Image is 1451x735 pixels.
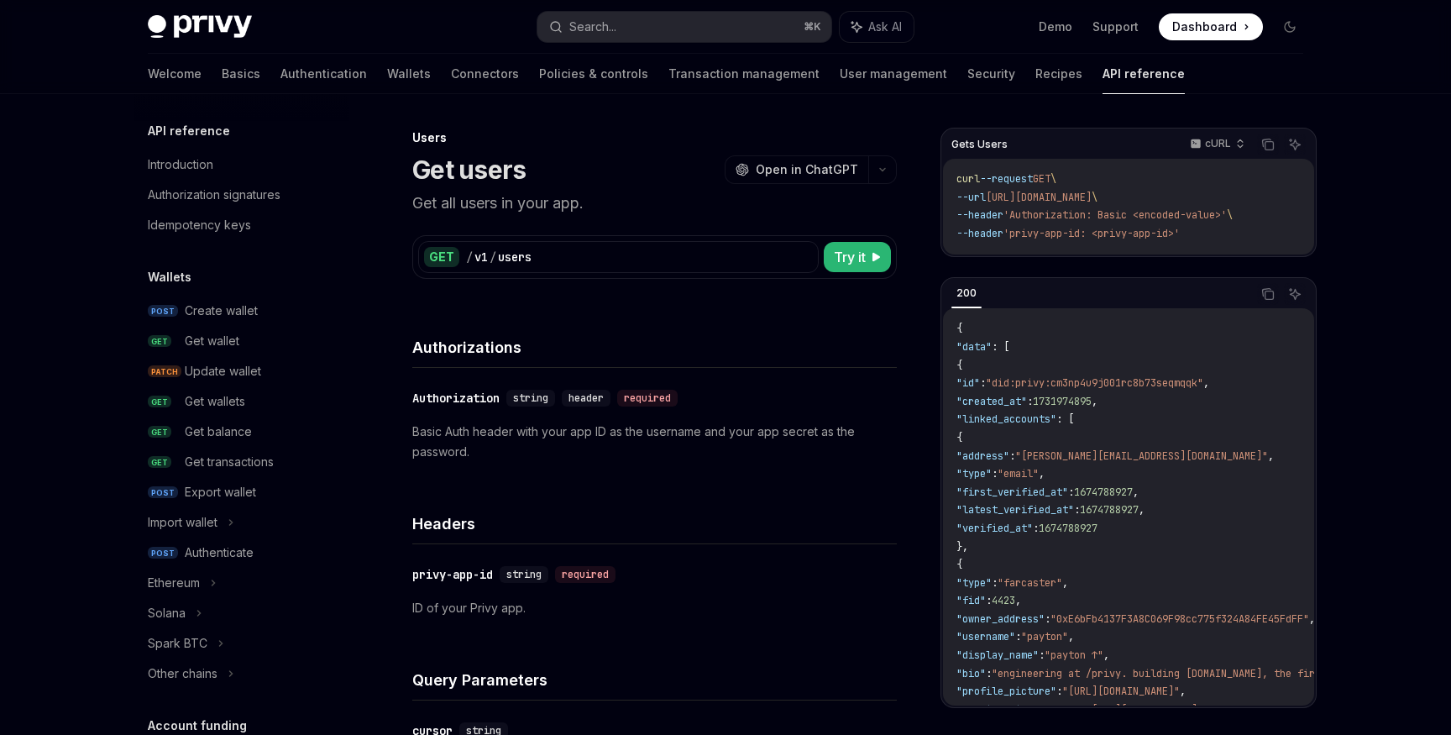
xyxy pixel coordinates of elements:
[1074,503,1080,517] span: :
[1276,13,1303,40] button: Toggle dark mode
[956,340,992,354] span: "data"
[134,210,349,240] a: Idempotency keys
[956,576,992,590] span: "type"
[956,227,1003,240] span: --header
[1015,594,1021,607] span: ,
[868,18,902,35] span: Ask AI
[412,155,526,185] h1: Get users
[185,422,252,442] div: Get balance
[148,215,251,235] div: Idempotency keys
[725,155,868,184] button: Open in ChatGPT
[986,667,992,680] span: :
[1045,612,1050,626] span: :
[412,566,493,583] div: privy-app-id
[992,594,1015,607] span: 4423
[956,376,980,390] span: "id"
[956,703,1080,717] span: "profile_picture_url"
[148,267,191,287] h5: Wallets
[185,391,245,412] div: Get wallets
[412,422,897,462] p: Basic Auth header with your app ID as the username and your app secret as the password.
[1056,412,1074,426] span: : [
[956,612,1045,626] span: "owner_address"
[992,576,998,590] span: :
[1068,630,1074,643] span: ,
[824,242,891,272] button: Try it
[956,667,986,680] span: "bio"
[956,412,1056,426] span: "linked_accounts"
[1181,130,1252,159] button: cURL
[998,576,1062,590] span: "farcaster"
[1027,395,1033,408] span: :
[1039,18,1072,35] a: Demo
[148,305,178,318] span: POST
[498,249,532,265] div: users
[1021,630,1068,643] span: "payton"
[424,247,459,267] div: GET
[412,336,897,359] h4: Authorizations
[412,129,897,146] div: Users
[148,547,178,559] span: POST
[1172,18,1237,35] span: Dashboard
[1003,208,1227,222] span: 'Authorization: Basic <encoded-value>'
[1203,703,1209,717] span: ,
[1062,685,1180,698] span: "[URL][DOMAIN_NAME]"
[1015,449,1268,463] span: "[PERSON_NAME][EMAIL_ADDRESS][DOMAIN_NAME]"
[1257,134,1279,155] button: Copy the contents from the code block
[1205,137,1231,150] p: cURL
[1039,522,1097,535] span: 1674788927
[148,155,213,175] div: Introduction
[992,340,1009,354] span: : [
[568,391,604,405] span: header
[1062,576,1068,590] span: ,
[134,477,349,507] a: POSTExport wallet
[537,12,831,42] button: Search...⌘K
[956,594,986,607] span: "fid"
[148,15,252,39] img: dark logo
[840,54,947,94] a: User management
[834,247,866,267] span: Try it
[134,447,349,477] a: GETGet transactions
[490,249,496,265] div: /
[474,249,488,265] div: v1
[956,322,962,335] span: {
[148,664,217,684] div: Other chains
[980,172,1033,186] span: --request
[185,361,261,381] div: Update wallet
[956,431,962,444] span: {
[1080,503,1139,517] span: 1674788927
[998,467,1039,480] span: "email"
[1015,630,1021,643] span: :
[1033,395,1092,408] span: 1731974895
[134,538,349,568] a: POSTAuthenticate
[148,456,171,469] span: GET
[956,467,992,480] span: "type"
[387,54,431,94] a: Wallets
[951,283,982,303] div: 200
[185,452,274,472] div: Get transactions
[148,633,207,654] div: Spark BTC
[148,335,171,348] span: GET
[134,296,349,326] a: POSTCreate wallet
[1039,648,1045,662] span: :
[134,150,349,180] a: Introduction
[134,180,349,210] a: Authorization signatures
[1159,13,1263,40] a: Dashboard
[1035,54,1082,94] a: Recipes
[1284,283,1306,305] button: Ask AI
[148,185,280,205] div: Authorization signatures
[148,365,181,378] span: PATCH
[1092,191,1097,204] span: \
[1033,522,1039,535] span: :
[412,598,897,618] p: ID of your Privy app.
[134,356,349,386] a: PATCHUpdate wallet
[1080,703,1086,717] span: :
[956,540,968,554] span: },
[1103,54,1185,94] a: API reference
[956,630,1015,643] span: "username"
[539,54,648,94] a: Policies & controls
[1257,283,1279,305] button: Copy the contents from the code block
[617,390,678,407] div: required
[506,568,542,581] span: string
[555,566,615,583] div: required
[956,503,1074,517] span: "latest_verified_at"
